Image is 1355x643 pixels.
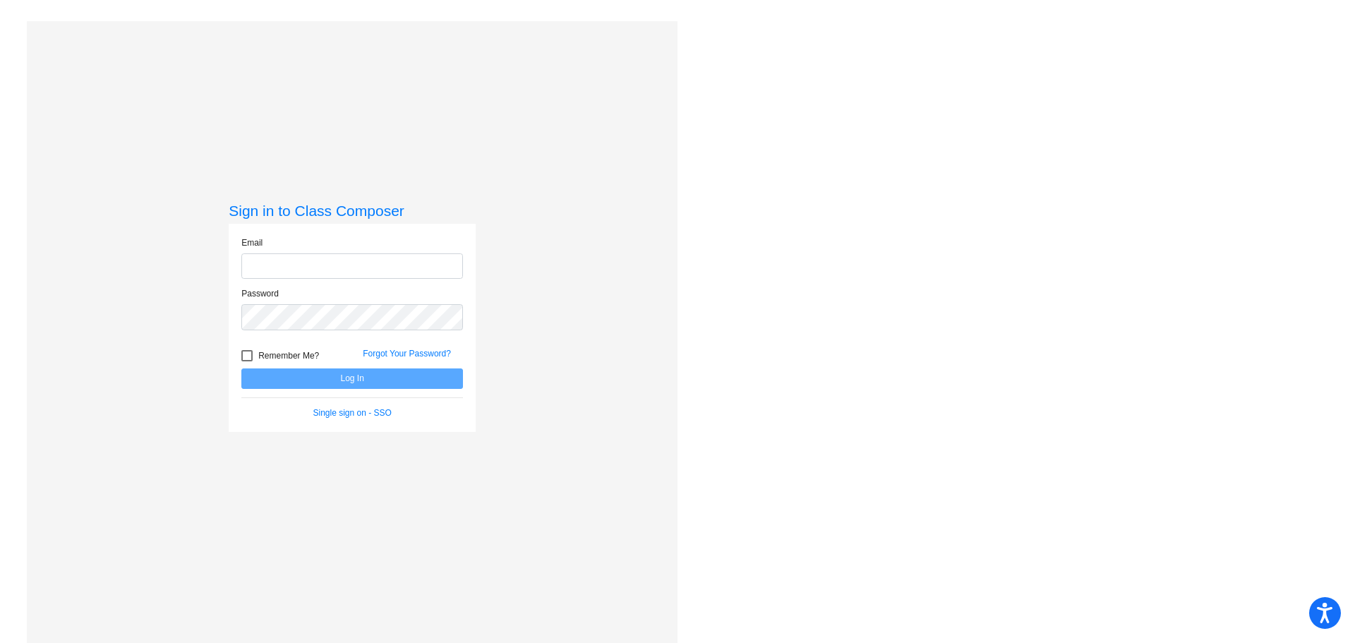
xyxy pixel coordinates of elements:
[241,368,463,389] button: Log In
[258,347,319,364] span: Remember Me?
[363,349,451,359] a: Forgot Your Password?
[229,202,476,220] h3: Sign in to Class Composer
[241,236,263,249] label: Email
[241,287,279,300] label: Password
[313,408,392,418] a: Single sign on - SSO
